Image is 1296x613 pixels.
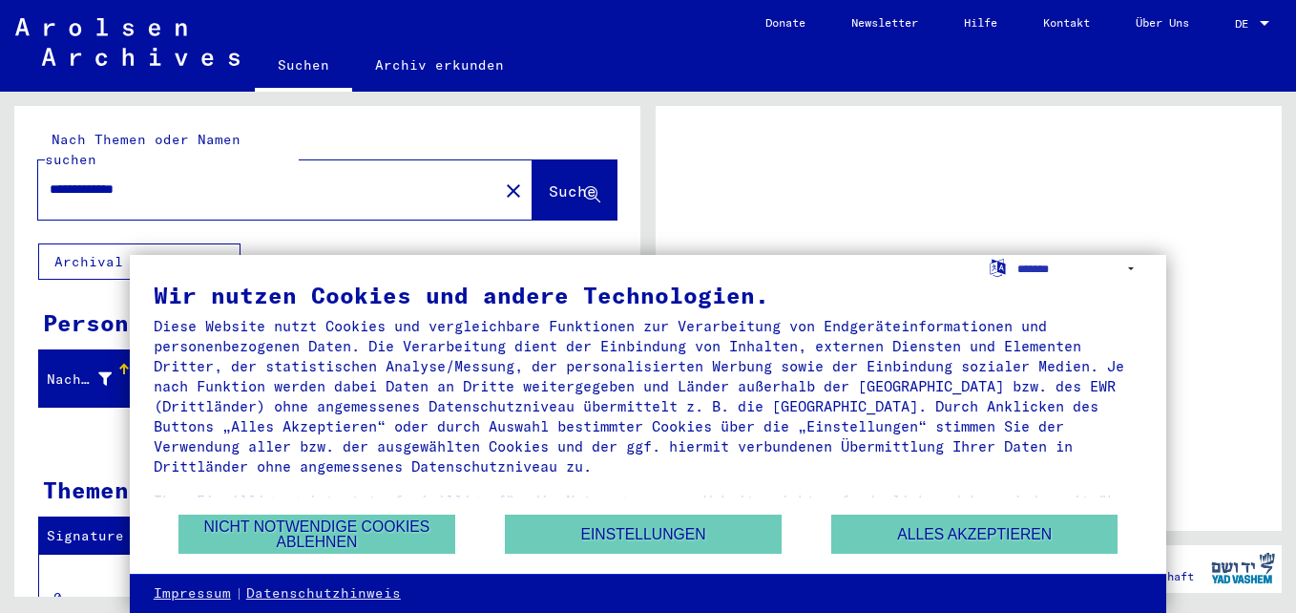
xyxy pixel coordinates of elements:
[1017,255,1142,283] select: Sprache auswählen
[502,180,525,202] mat-icon: close
[47,521,175,552] div: Signature
[45,131,240,168] mat-label: Nach Themen oder Namen suchen
[154,316,1142,476] div: Diese Website nutzt Cookies und vergleichbare Funktionen zur Verarbeitung von Endgeräteinformatio...
[1207,544,1279,592] img: yv_logo.png
[831,515,1118,554] button: Alles akzeptieren
[533,160,617,220] button: Suche
[246,584,401,603] a: Datenschutzhinweis
[43,473,129,507] div: Themen
[154,584,231,603] a: Impressum
[154,284,1142,306] div: Wir nutzen Cookies und andere Technologien.
[494,171,533,209] button: Clear
[505,515,782,554] button: Einstellungen
[47,526,156,546] div: Signature
[178,515,455,554] button: Nicht notwendige Cookies ablehnen
[39,352,132,406] mat-header-cell: Nachname
[549,181,596,201] span: Suche
[255,42,352,92] a: Suchen
[47,364,136,394] div: Nachname
[1235,17,1256,31] span: DE
[38,243,240,280] button: Archival tree units
[15,18,240,66] img: Arolsen_neg.svg
[43,306,157,340] div: Personen
[352,42,527,88] a: Archiv erkunden
[47,370,112,390] div: Nachname
[988,258,1008,276] label: Sprache auswählen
